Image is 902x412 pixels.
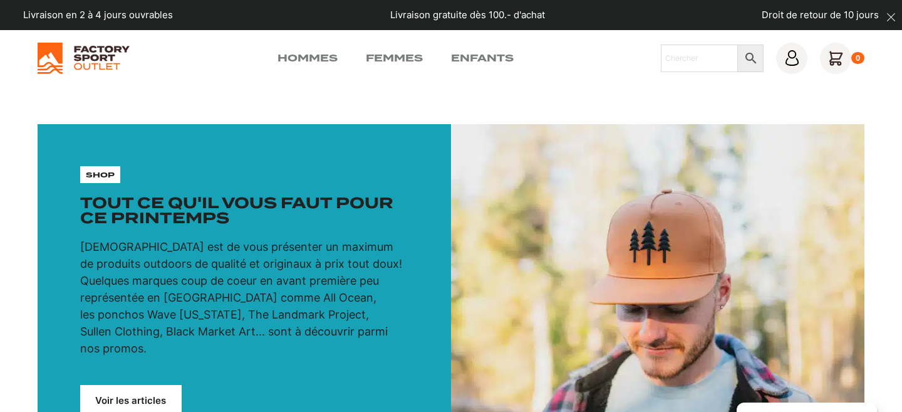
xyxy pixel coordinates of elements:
input: Chercher [661,45,738,72]
button: dismiss [880,6,902,28]
a: Femmes [366,51,423,66]
p: Livraison gratuite dès 100.- d'achat [390,8,545,23]
a: Enfants [451,51,514,66]
p: Livraison en 2 à 4 jours ouvrables [23,8,173,23]
img: Factory Sport Outlet [38,43,130,74]
h1: Tout ce qu'il vous faut pour ce printemps [80,196,409,226]
p: [DEMOGRAPHIC_DATA] est de vous présenter un maximum de produits outdoors de qualité et originaux ... [80,238,409,357]
a: Hommes [277,51,338,66]
div: 0 [851,52,864,65]
p: Droit de retour de 10 jours [762,8,879,23]
p: shop [86,169,115,181]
